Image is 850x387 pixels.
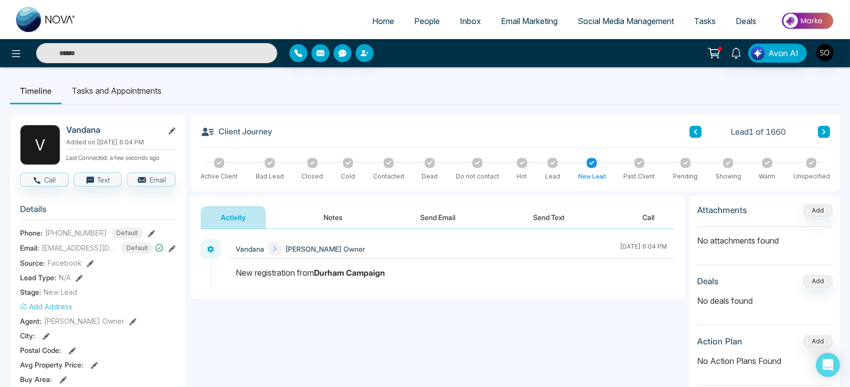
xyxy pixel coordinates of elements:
button: Activity [201,206,266,229]
button: Add [803,275,832,287]
span: Postal Code : [20,345,61,355]
button: Send Email [400,206,475,229]
button: Text [74,172,122,186]
button: Add [803,335,832,347]
span: City : [20,330,35,341]
a: Social Media Management [568,12,684,31]
li: Tasks and Appointments [62,77,172,104]
img: Lead Flow [751,46,765,60]
span: Facebook [48,258,82,268]
div: Closed [301,172,323,181]
span: Avg Property Price : [20,359,83,370]
button: Email [127,172,176,186]
div: Contacted [373,172,404,181]
span: Phone: [20,228,43,238]
span: Email: [20,243,39,253]
button: Add [803,205,832,217]
p: No deals found [697,295,832,307]
span: Lead Type: [20,272,56,283]
a: Home [362,12,404,31]
div: Hot [517,172,527,181]
div: Do not contact [456,172,499,181]
div: Open Intercom Messenger [816,353,840,377]
h3: Client Journey [201,125,272,139]
h3: Deals [697,276,719,286]
img: User Avatar [816,44,833,61]
div: New Lead [578,172,606,181]
a: Inbox [450,12,491,31]
div: Dead [422,172,438,181]
li: Timeline [10,77,62,104]
h2: Vandana [66,125,159,135]
span: Lead 1 of 1660 [731,126,786,138]
div: [DATE] 6:04 PM [620,242,667,255]
span: Tasks [694,16,716,26]
button: Add Address [20,301,72,312]
a: Deals [726,12,766,31]
span: People [414,16,440,26]
div: Warm [759,172,775,181]
div: Lead [545,172,560,181]
p: Added on [DATE] 6:04 PM [66,138,176,147]
span: New Lead [44,287,77,297]
button: Call [20,172,69,186]
img: Nova CRM Logo [16,7,76,32]
button: Avon AI [748,44,807,63]
h3: Attachments [697,205,747,215]
span: Stage: [20,287,41,297]
span: Default [121,243,153,254]
span: [EMAIL_ADDRESS][DOMAIN_NAME] [42,243,117,253]
span: Default [111,228,143,239]
a: Email Marketing [491,12,568,31]
span: N/A [59,272,71,283]
h3: Action Plan [697,336,742,346]
button: Send Text [513,206,585,229]
h3: Details [20,204,176,220]
span: Vandana [236,244,264,254]
img: Market-place.gif [771,10,844,32]
div: Past Client [623,172,655,181]
div: Active Client [201,172,238,181]
p: No Action Plans Found [697,355,832,367]
span: Social Media Management [578,16,674,26]
span: Avon AI [768,47,798,59]
span: Add [803,206,832,214]
span: [PERSON_NAME] Owner [44,316,124,326]
div: Unspecified [793,172,830,181]
span: Email Marketing [501,16,558,26]
div: Showing [716,172,741,181]
span: Home [372,16,394,26]
p: No attachments found [697,227,832,247]
div: Bad Lead [256,172,284,181]
button: Notes [303,206,363,229]
span: [PERSON_NAME] Owner [285,244,365,254]
span: Buy Area : [20,374,52,384]
span: Agent: [20,316,42,326]
span: [PHONE_NUMBER] [45,228,107,238]
div: V [20,125,60,165]
a: People [404,12,450,31]
span: Deals [736,16,756,26]
div: Pending [673,172,698,181]
button: Call [622,206,674,229]
a: Tasks [684,12,726,31]
div: Cold [341,172,355,181]
span: Source: [20,258,45,268]
span: Inbox [460,16,481,26]
p: Last Connected: a few seconds ago [66,151,176,162]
